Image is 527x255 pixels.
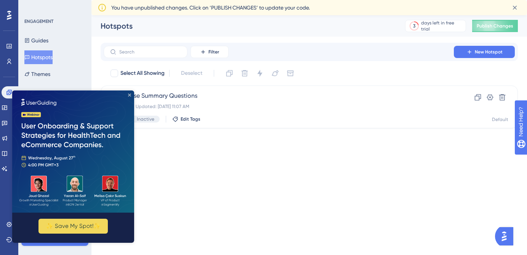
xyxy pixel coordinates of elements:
[181,69,202,78] span: Deselect
[472,20,518,32] button: Publish Changes
[116,3,119,6] div: Close Preview
[137,116,154,122] span: Inactive
[475,49,503,55] span: New Hotspot
[495,225,518,248] iframe: UserGuiding AI Assistant Launcher
[172,116,200,122] button: Edit Tags
[120,69,165,78] span: Select All Showing
[492,116,508,123] div: Default
[101,21,386,31] div: Hotspots
[119,49,181,55] input: Search
[413,23,415,29] div: 3
[174,66,209,80] button: Deselect
[24,34,48,47] button: Guides
[208,49,219,55] span: Filter
[181,116,200,122] span: Edit Tags
[24,67,50,81] button: Themes
[191,46,229,58] button: Filter
[477,23,513,29] span: Publish Changes
[125,103,432,110] div: Last Updated: [DATE] 11:07 AM
[125,91,432,100] span: Case Summary Questions
[18,2,48,11] span: Need Help?
[26,128,96,143] button: ✨ Save My Spot!✨
[24,18,53,24] div: ENGAGEMENT
[24,50,53,64] button: Hotspots
[421,20,463,32] div: days left in free trial
[111,3,310,12] span: You have unpublished changes. Click on ‘PUBLISH CHANGES’ to update your code.
[454,46,515,58] button: New Hotspot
